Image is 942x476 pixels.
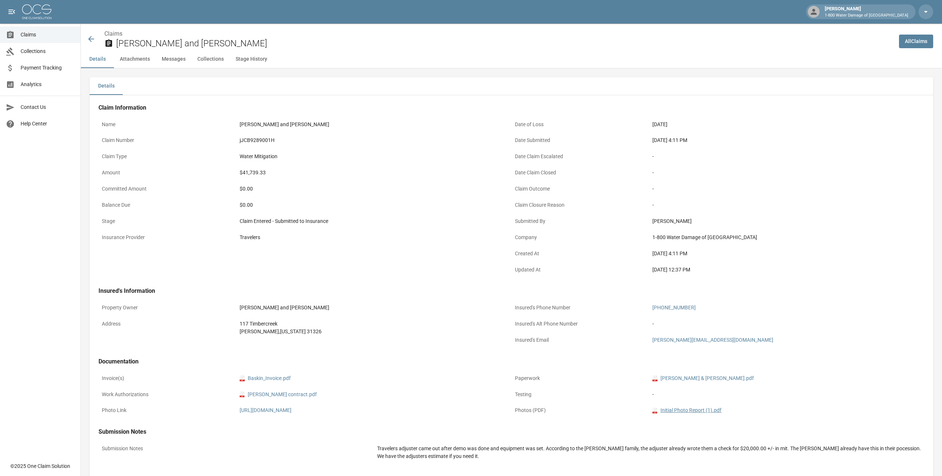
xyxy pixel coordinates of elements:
[652,337,773,343] a: [PERSON_NAME][EMAIL_ADDRESS][DOMAIN_NAME]
[240,304,508,312] div: [PERSON_NAME] and [PERSON_NAME]
[99,358,924,365] h4: Documentation
[116,38,893,49] h2: [PERSON_NAME] and [PERSON_NAME]
[652,234,921,241] div: 1-800 Water Damage of [GEOGRAPHIC_DATA]
[240,407,291,413] a: [URL][DOMAIN_NAME]
[652,169,921,177] div: -
[512,198,649,212] p: Claim Closure Reason
[240,136,508,144] div: jJCB9289001H
[81,50,942,68] div: anchor tabs
[512,403,649,418] p: Photos (PDF)
[652,201,921,209] div: -
[825,13,908,19] p: 1-800 Water Damage of [GEOGRAPHIC_DATA]
[512,166,649,180] p: Date Claim Closed
[512,246,649,261] p: Created At
[99,230,236,245] p: Insurance Provider
[512,149,649,164] p: Date Claim Escalated
[90,77,123,95] button: Details
[240,391,317,398] a: pdf[PERSON_NAME] contract.pdf
[240,320,508,328] div: 117 Timbercreek
[512,182,649,196] p: Claim Outcome
[899,35,933,48] a: AllClaims
[99,133,236,148] p: Claim Number
[10,462,70,470] div: © 2025 One Claim Solution
[240,234,508,241] div: Travelers
[512,371,649,386] p: Paperwork
[240,121,508,128] div: [PERSON_NAME] and [PERSON_NAME]
[230,50,273,68] button: Stage History
[104,29,893,38] nav: breadcrumb
[114,50,156,68] button: Attachments
[99,166,236,180] p: Amount
[377,445,921,460] div: Travelers adjuster came out after demo was done and equipment was set. According to the [PERSON_N...
[652,185,921,193] div: -
[21,81,75,88] span: Analytics
[99,104,924,111] h4: Claim Information
[81,50,114,68] button: Details
[512,133,649,148] p: Date Submitted
[99,287,924,295] h4: Insured's Information
[240,217,508,225] div: Claim Entered - Submitted to Insurance
[652,153,921,160] div: -
[652,374,754,382] a: pdf[PERSON_NAME] & [PERSON_NAME].pdf
[240,169,508,177] div: $41,739.33
[652,406,721,414] a: pdfInitial Photo Report (1).pdf
[652,320,921,328] div: -
[4,4,19,19] button: open drawer
[99,117,236,132] p: Name
[512,301,649,315] p: Insured's Phone Number
[512,230,649,245] p: Company
[512,387,649,402] p: Testing
[652,217,921,225] div: [PERSON_NAME]
[652,305,696,310] a: [PHONE_NUMBER]
[21,103,75,111] span: Contact Us
[99,149,236,164] p: Claim Type
[652,121,921,128] div: [DATE]
[512,333,649,347] p: Insured's Email
[512,117,649,132] p: Date of Loss
[99,387,236,402] p: Work Authorizations
[240,185,508,193] div: $0.00
[652,250,921,257] div: [DATE] 4:11 PM
[99,301,236,315] p: Property Owner
[156,50,191,68] button: Messages
[21,47,75,55] span: Collections
[99,182,236,196] p: Committed Amount
[240,374,291,382] a: pdfBaskin_Invoice.pdf
[652,136,921,144] div: [DATE] 4:11 PM
[21,31,75,39] span: Claims
[822,5,911,18] div: [PERSON_NAME]
[240,153,508,160] div: Water Mitigation
[512,214,649,228] p: Submitted By
[99,403,236,418] p: Photo Link
[99,371,236,386] p: Invoice(s)
[512,263,649,277] p: Updated At
[22,4,51,19] img: ocs-logo-white-transparent.png
[99,428,924,436] h4: Submission Notes
[240,201,508,209] div: $0.00
[240,328,508,335] div: [PERSON_NAME] , [US_STATE] 31326
[90,77,933,95] div: details tabs
[21,64,75,72] span: Payment Tracking
[512,317,649,331] p: Insured's Alt Phone Number
[21,120,75,128] span: Help Center
[652,266,921,274] div: [DATE] 12:37 PM
[104,30,122,37] a: Claims
[652,391,921,398] div: -
[99,441,374,456] p: Submission Notes
[191,50,230,68] button: Collections
[99,214,236,228] p: Stage
[99,198,236,212] p: Balance Due
[99,317,236,331] p: Address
